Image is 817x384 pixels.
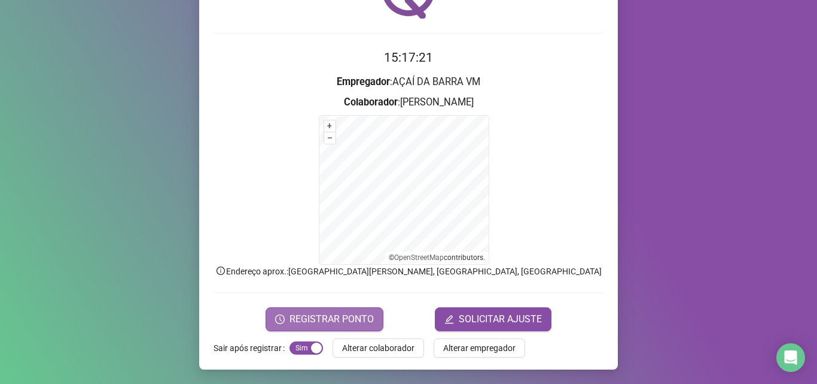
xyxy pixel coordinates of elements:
strong: Colaborador [344,96,398,108]
h3: : [PERSON_NAME] [214,95,603,110]
label: Sair após registrar [214,338,289,358]
button: REGISTRAR PONTO [266,307,383,331]
span: Alterar colaborador [342,341,414,355]
button: editSOLICITAR AJUSTE [435,307,551,331]
span: info-circle [215,265,226,276]
a: OpenStreetMap [394,253,444,262]
time: 15:17:21 [384,50,433,65]
span: SOLICITAR AJUSTE [459,312,542,326]
li: © contributors. [389,253,485,262]
button: – [324,132,336,144]
span: Alterar empregador [443,341,516,355]
span: REGISTRAR PONTO [289,312,374,326]
div: Open Intercom Messenger [776,343,805,372]
button: Alterar empregador [434,338,525,358]
strong: Empregador [337,76,390,87]
span: edit [444,315,454,324]
p: Endereço aprox. : [GEOGRAPHIC_DATA][PERSON_NAME], [GEOGRAPHIC_DATA], [GEOGRAPHIC_DATA] [214,265,603,278]
button: + [324,120,336,132]
span: clock-circle [275,315,285,324]
h3: : AÇAÍ DA BARRA VM [214,74,603,90]
button: Alterar colaborador [333,338,424,358]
